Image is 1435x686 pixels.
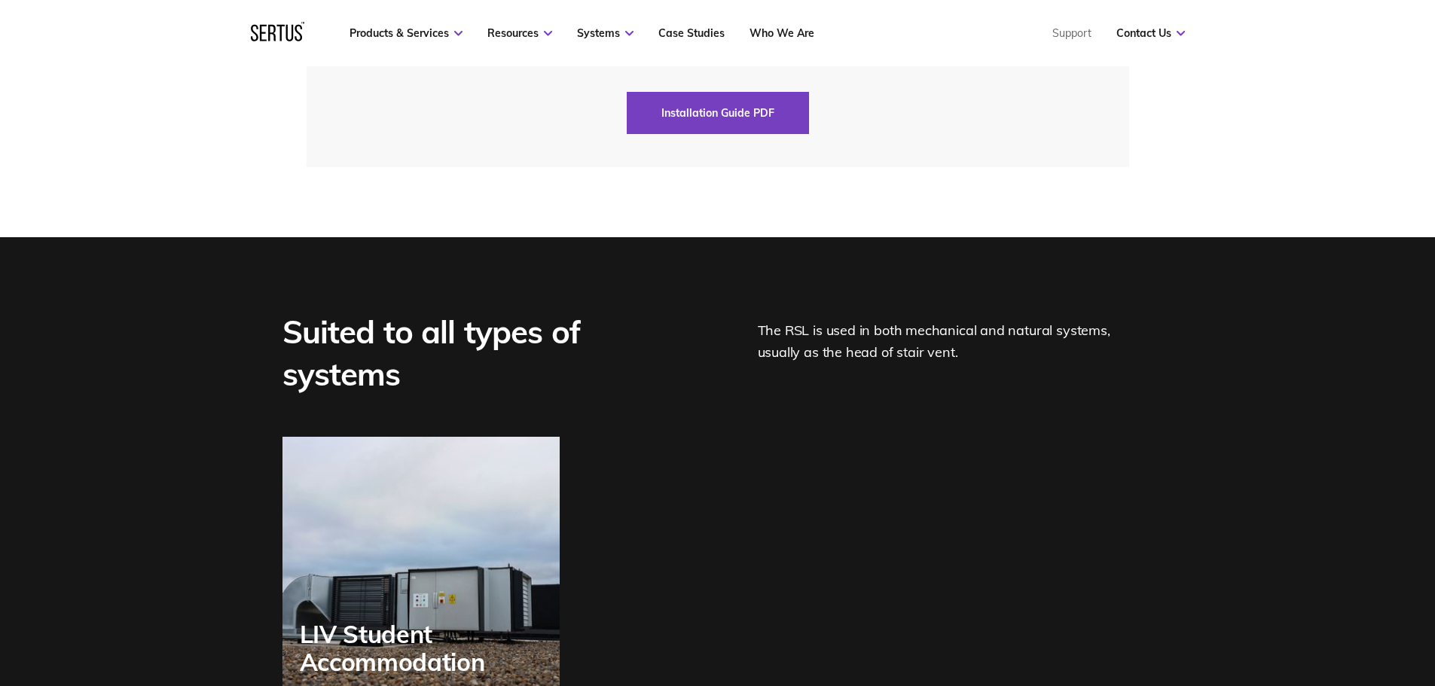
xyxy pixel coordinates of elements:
iframe: Chat Widget [1164,511,1435,686]
a: Who We Are [750,26,814,40]
div: The RSL is used in both mechanical and natural systems, usually as the head of stair vent. [758,311,1153,395]
div: LIV Student Accommodation [300,620,560,675]
a: Case Studies [658,26,725,40]
div: Suited to all types of systems [282,311,689,395]
a: Support [1052,26,1092,40]
a: Contact Us [1116,26,1185,40]
a: Systems [577,26,634,40]
a: Products & Services [350,26,463,40]
a: Resources [487,26,552,40]
button: Installation Guide PDF [627,92,809,134]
